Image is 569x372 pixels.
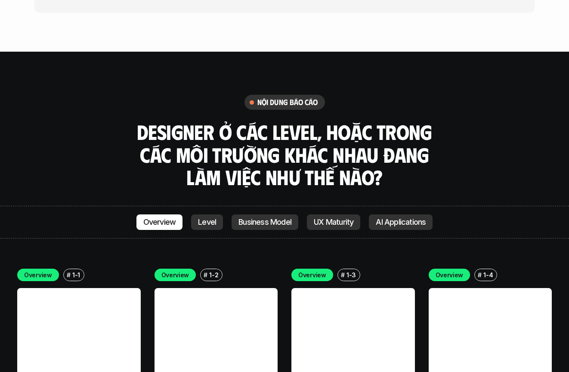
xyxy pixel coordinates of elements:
[238,218,291,226] p: Business Model
[143,218,176,226] p: Overview
[72,270,80,279] p: 1-1
[209,270,218,279] p: 1-2
[67,272,71,278] h6: #
[483,270,493,279] p: 1-4
[198,218,216,226] p: Level
[478,272,482,278] h6: #
[314,218,353,226] p: UX Maturity
[307,214,360,230] a: UX Maturity
[298,270,326,279] p: Overview
[341,272,345,278] h6: #
[369,214,433,230] a: AI Applications
[136,214,183,230] a: Overview
[204,272,207,278] h6: #
[191,214,223,230] a: Level
[376,218,426,226] p: AI Applications
[161,270,189,279] p: Overview
[257,97,318,107] h6: nội dung báo cáo
[24,270,52,279] p: Overview
[436,270,464,279] p: Overview
[232,214,298,230] a: Business Model
[346,270,356,279] p: 1-3
[134,121,435,189] h3: Designer ở các level, hoặc trong các môi trường khác nhau đang làm việc như thế nào?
